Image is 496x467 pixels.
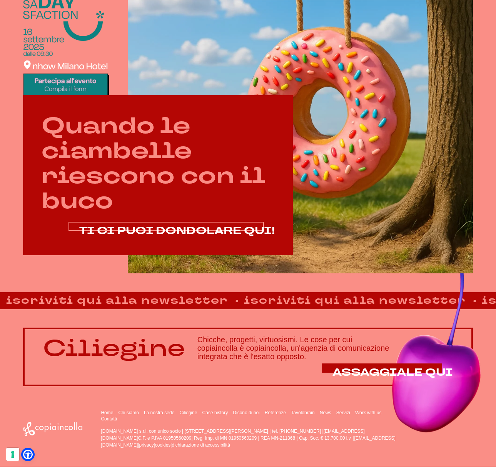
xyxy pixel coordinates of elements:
[233,410,259,415] a: Dicono di noi
[43,336,185,361] p: Ciliegine
[6,448,19,461] button: Le tue preferenze relative al consenso per le tecnologie di tracciamento
[172,442,230,448] a: dichiarazione di accessibilità
[231,293,466,309] strong: iscriviti qui alla newsletter
[179,410,197,415] a: Ciliegine
[320,410,331,415] a: News
[139,442,154,448] a: privacy
[42,114,275,214] h2: Quando le ciambelle riescono con il buco
[144,410,174,415] a: La nostra sede
[202,410,228,415] a: Case history
[101,410,113,415] a: Home
[101,416,117,422] a: Contatti
[332,365,453,380] span: ASSAGGIALE QUI
[79,225,275,237] a: TI CI PUOI DONDOLARE QUI!
[332,367,453,378] a: ASSAGGIALE QUI
[155,442,171,448] a: cookies
[355,410,381,415] a: Work with us
[79,224,275,238] span: TI CI PUOI DONDOLARE QUI!
[291,410,314,415] a: Tavolobrain
[197,335,453,361] h3: Chicche, progetti, virtuosismi. Le cose per cui copiaincolla è copiaincolla, un'agenzia di comuni...
[265,410,286,415] a: Referenze
[336,410,350,415] a: Servizi
[101,428,399,449] p: [DOMAIN_NAME] s.r.l. con unico socio | [STREET_ADDRESS][PERSON_NAME] | tel. [PHONE_NUMBER] | C.F....
[118,410,139,415] a: Chi siamo
[23,450,33,459] a: Open Accessibility Menu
